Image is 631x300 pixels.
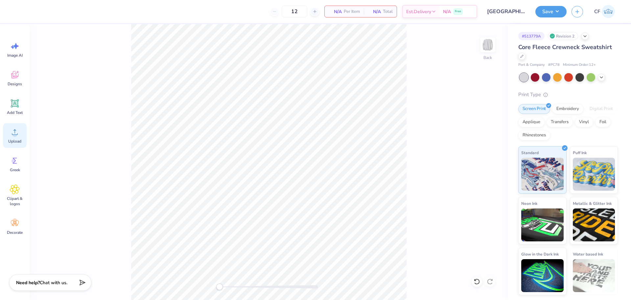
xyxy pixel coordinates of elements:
[481,38,494,51] img: Back
[16,280,40,286] strong: Need help?
[548,62,560,68] span: # PC78
[8,81,22,87] span: Designs
[518,117,545,127] div: Applique
[282,6,307,17] input: – –
[521,251,559,258] span: Glow in the Dark Ink
[344,8,360,15] span: Per Item
[329,8,342,15] span: N/A
[7,230,23,235] span: Decorate
[573,251,603,258] span: Water based Ink
[368,8,381,15] span: N/A
[216,284,223,290] div: Accessibility label
[602,5,615,18] img: Cholo Fernandez
[4,196,26,206] span: Clipart & logos
[552,104,583,114] div: Embroidery
[595,117,611,127] div: Foil
[518,43,612,51] span: Core Fleece Crewneck Sweatshirt
[7,53,23,58] span: Image AI
[535,6,567,17] button: Save
[518,104,550,114] div: Screen Print
[8,139,21,144] span: Upload
[443,8,451,15] span: N/A
[521,208,564,241] img: Neon Ink
[594,8,600,15] span: CF
[455,9,461,14] span: Free
[383,8,393,15] span: Total
[563,62,596,68] span: Minimum Order: 12 +
[585,104,617,114] div: Digital Print
[518,32,545,40] div: # 513779A
[518,130,550,140] div: Rhinestones
[573,149,587,156] span: Puff Ink
[10,167,20,173] span: Greek
[547,117,573,127] div: Transfers
[518,91,618,98] div: Print Type
[573,200,612,207] span: Metallic & Glitter Ink
[573,158,615,191] img: Puff Ink
[573,259,615,292] img: Water based Ink
[521,200,537,207] span: Neon Ink
[591,5,618,18] a: CF
[482,5,530,18] input: Untitled Design
[548,32,578,40] div: Revision 2
[521,158,564,191] img: Standard
[7,110,23,115] span: Add Text
[40,280,67,286] span: Chat with us.
[575,117,593,127] div: Vinyl
[521,149,539,156] span: Standard
[406,8,431,15] span: Est. Delivery
[573,208,615,241] img: Metallic & Glitter Ink
[483,55,492,61] div: Back
[518,62,545,68] span: Port & Company
[521,259,564,292] img: Glow in the Dark Ink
